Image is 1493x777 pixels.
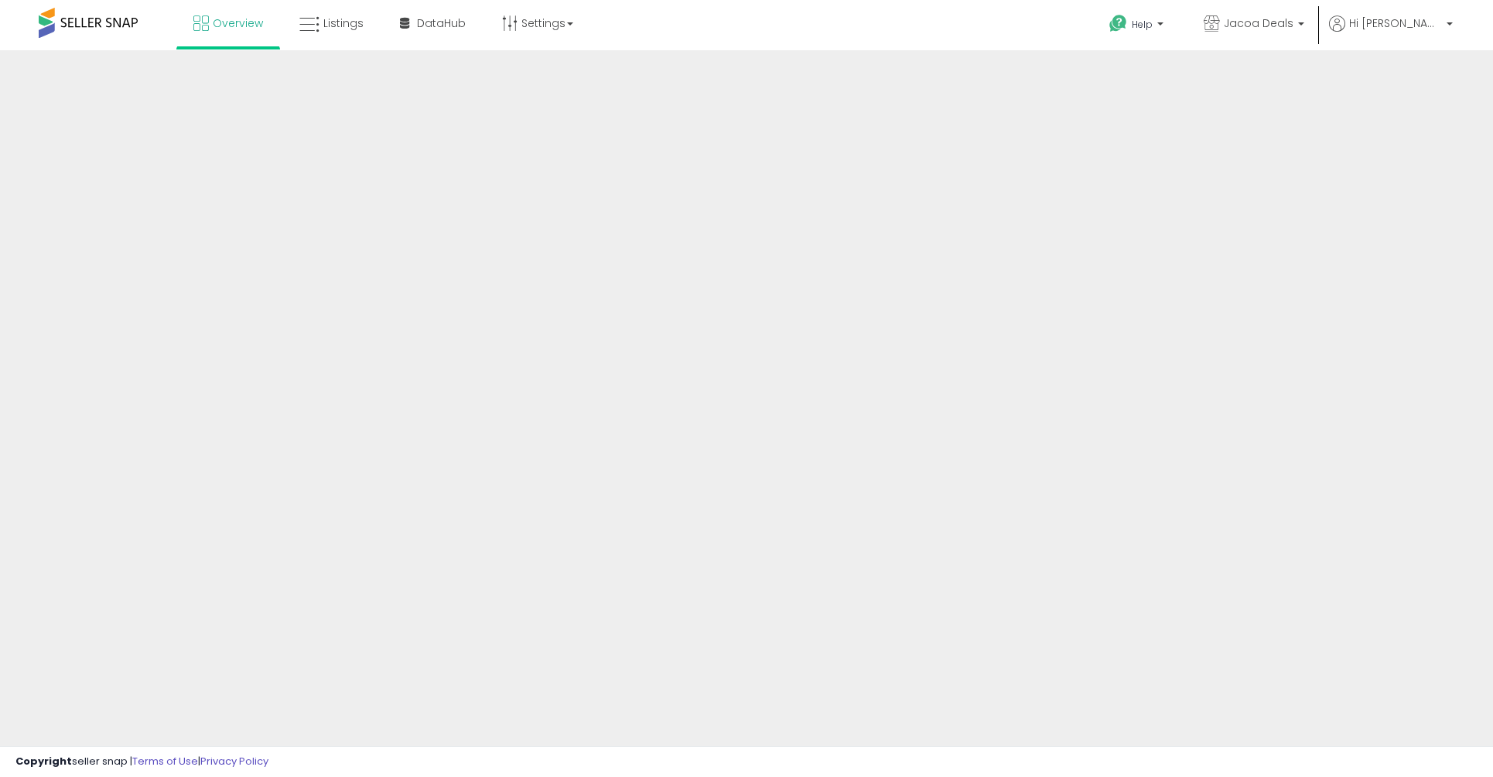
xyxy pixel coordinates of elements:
a: Help [1097,2,1179,50]
span: DataHub [417,15,466,31]
span: Listings [323,15,364,31]
span: Overview [213,15,263,31]
span: Hi [PERSON_NAME] [1349,15,1442,31]
span: Jacoa Deals [1224,15,1293,31]
a: Hi [PERSON_NAME] [1329,15,1453,50]
span: Help [1132,18,1153,31]
i: Get Help [1109,14,1128,33]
